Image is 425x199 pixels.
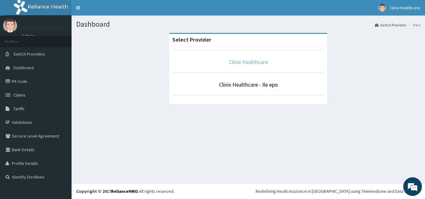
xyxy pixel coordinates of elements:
a: Clinix Healthcare - Ile epo [219,81,278,88]
img: User Image [3,19,17,33]
strong: Select Provider [172,36,211,43]
span: Switch Providers [13,51,45,57]
h1: Dashboard [76,20,420,28]
img: User Image [378,4,386,12]
a: RelianceHMO [111,188,138,194]
a: Online [22,34,37,38]
span: Tariffs [13,106,25,111]
div: Redefining Heath Insurance in [GEOGRAPHIC_DATA] using Telemedicine and Data Science! [256,188,420,194]
strong: Copyright © 2017 . [76,188,139,194]
a: Clinix Healthcare [229,58,268,66]
footer: All rights reserved. [72,183,425,199]
a: Switch Providers [375,22,406,28]
span: Claims [13,92,26,98]
span: Clinix Healthcare [390,5,420,11]
p: Clinix Healthcare [22,25,63,31]
li: Here [407,22,420,28]
span: Dashboard [13,65,34,70]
